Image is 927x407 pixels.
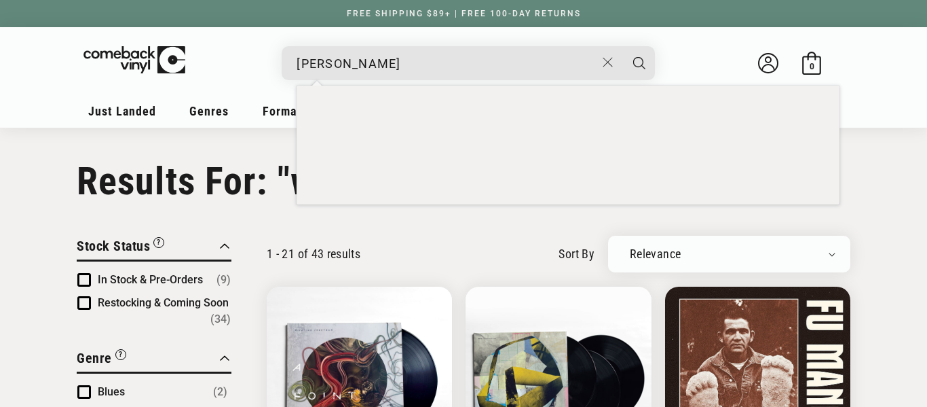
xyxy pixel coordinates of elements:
input: When autocomplete results are available use up and down arrows to review and enter to select [297,50,596,77]
span: Number of products: (34) [210,311,231,328]
a: FREE SHIPPING $89+ | FREE 100-DAY RETURNS [333,9,594,18]
span: Genre [77,350,112,366]
button: Close [596,48,621,77]
button: Filter by Stock Status [77,236,164,260]
label: sort by [559,245,594,263]
button: Search [622,46,656,80]
span: Formats [263,104,307,118]
p: 1 - 21 of 43 results [267,247,360,261]
h1: Results For: "ween" [77,159,850,204]
span: Number of products: (9) [216,272,231,288]
span: In Stock & Pre-Orders [98,273,203,286]
div: Search [282,46,655,80]
span: Stock Status [77,238,150,254]
button: Filter by Genre [77,348,126,372]
span: Restocking & Coming Soon [98,296,229,309]
span: Number of products: (2) [213,384,227,400]
span: Genres [189,104,229,118]
span: Blues [98,385,125,398]
span: 0 [810,61,814,71]
span: Just Landed [88,104,156,118]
